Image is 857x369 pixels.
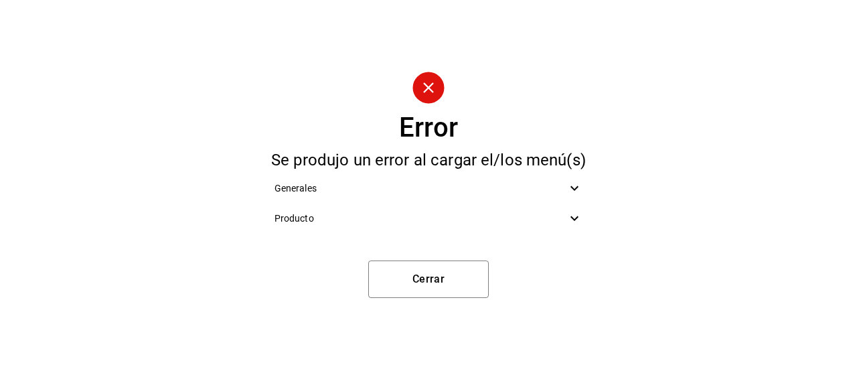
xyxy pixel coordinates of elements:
span: Generales [275,181,567,196]
span: Producto [275,212,567,226]
button: Cerrar [368,261,489,298]
div: Se produjo un error al cargar el/los menú(s) [264,152,594,168]
div: Producto [264,204,594,234]
div: Generales [264,173,594,204]
div: Error [399,115,458,141]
